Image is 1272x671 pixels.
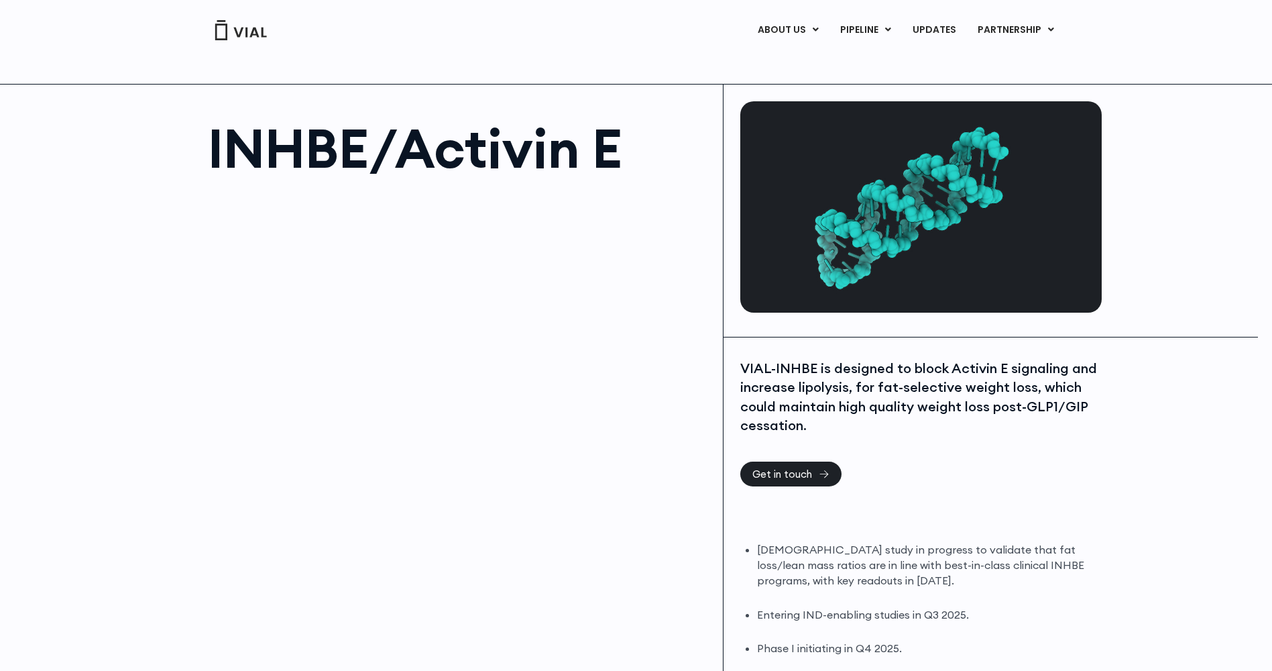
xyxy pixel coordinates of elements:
div: VIAL-INHBE is designed to block Activin E signaling and increase lipolysis, for fat-selective wei... [740,359,1098,435]
li: Phase I initiating in Q4 2025. [757,641,1098,656]
h1: INHBE/Activin E [208,121,710,175]
a: UPDATES [902,19,966,42]
a: PARTNERSHIPMenu Toggle [967,19,1065,42]
a: ABOUT USMenu Toggle [747,19,829,42]
li: Entering IND-enabling studies in Q3 2025. [757,607,1098,623]
a: Get in touch [740,462,842,486]
a: PIPELINEMenu Toggle [829,19,901,42]
img: Vial Logo [214,20,268,40]
li: [DEMOGRAPHIC_DATA] study in progress to validate that fat loss/lean mass ratios are in line with ... [757,542,1098,588]
span: Get in touch [752,469,812,479]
